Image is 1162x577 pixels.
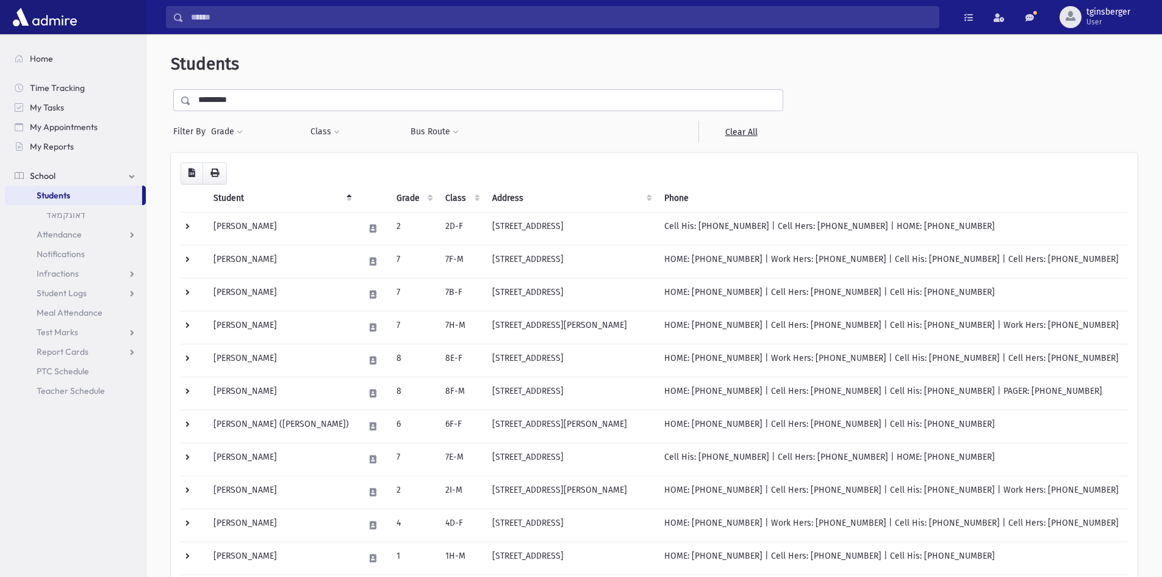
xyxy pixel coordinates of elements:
[485,245,658,278] td: [STREET_ADDRESS]
[657,311,1128,344] td: HOME: [PHONE_NUMBER] | Cell Hers: [PHONE_NUMBER] | Cell His: [PHONE_NUMBER] | Work Hers: [PHONE_N...
[171,54,239,74] span: Students
[657,245,1128,278] td: HOME: [PHONE_NUMBER] | Work Hers: [PHONE_NUMBER] | Cell His: [PHONE_NUMBER] | Cell Hers: [PHONE_N...
[1086,17,1130,27] span: User
[485,542,658,575] td: [STREET_ADDRESS]
[206,410,357,443] td: [PERSON_NAME] ([PERSON_NAME])
[5,205,146,225] a: דאוגקמאד
[657,377,1128,410] td: HOME: [PHONE_NUMBER] | Cell Hers: [PHONE_NUMBER] | Cell His: [PHONE_NUMBER] | PAGER: [PHONE_NUMBER]
[37,346,88,357] span: Report Cards
[657,476,1128,509] td: HOME: [PHONE_NUMBER] | Cell Hers: [PHONE_NUMBER] | Cell His: [PHONE_NUMBER] | Work Hers: [PHONE_N...
[37,229,82,240] span: Attendance
[485,410,658,443] td: [STREET_ADDRESS][PERSON_NAME]
[389,344,438,377] td: 8
[5,166,146,186] a: School
[389,443,438,476] td: 7
[37,268,79,279] span: Infractions
[37,327,78,338] span: Test Marks
[203,162,227,184] button: Print
[5,283,146,303] a: Student Logs
[37,385,105,396] span: Teacher Schedule
[37,249,85,259] span: Notifications
[438,410,484,443] td: 6F-F
[30,102,64,113] span: My Tasks
[30,53,53,64] span: Home
[206,184,357,212] th: Student: activate to sort column descending
[30,122,98,132] span: My Appointments
[30,170,56,181] span: School
[698,121,783,143] a: Clear All
[438,509,484,542] td: 4D-F
[438,443,484,476] td: 7E-M
[389,476,438,509] td: 2
[485,311,658,344] td: [STREET_ADDRESS][PERSON_NAME]
[485,184,658,212] th: Address: activate to sort column ascending
[438,377,484,410] td: 8F-M
[657,443,1128,476] td: Cell His: [PHONE_NUMBER] | Cell Hers: [PHONE_NUMBER] | HOME: [PHONE_NUMBER]
[206,443,357,476] td: [PERSON_NAME]
[485,509,658,542] td: [STREET_ADDRESS]
[485,278,658,311] td: [STREET_ADDRESS]
[5,186,142,205] a: Students
[5,322,146,342] a: Test Marks
[389,212,438,245] td: 2
[657,184,1128,212] th: Phone
[37,288,87,299] span: Student Logs
[438,311,484,344] td: 7H-M
[438,278,484,311] td: 7B-F
[5,342,146,361] a: Report Cards
[5,98,146,117] a: My Tasks
[5,225,146,244] a: Attendance
[485,476,658,509] td: [STREET_ADDRESS][PERSON_NAME]
[37,307,102,318] span: Meal Attendance
[206,377,357,410] td: [PERSON_NAME]
[657,410,1128,443] td: HOME: [PHONE_NUMBER] | Cell Hers: [PHONE_NUMBER] | Cell His: [PHONE_NUMBER]
[657,344,1128,377] td: HOME: [PHONE_NUMBER] | Work Hers: [PHONE_NUMBER] | Cell His: [PHONE_NUMBER] | Cell Hers: [PHONE_N...
[5,361,146,381] a: PTC Schedule
[37,190,70,201] span: Students
[438,476,484,509] td: 2I-M
[438,542,484,575] td: 1H-M
[5,303,146,322] a: Meal Attendance
[206,245,357,278] td: [PERSON_NAME]
[173,125,210,138] span: Filter By
[438,212,484,245] td: 2D-F
[206,212,357,245] td: [PERSON_NAME]
[206,542,357,575] td: [PERSON_NAME]
[438,184,484,212] th: Class: activate to sort column ascending
[485,344,658,377] td: [STREET_ADDRESS]
[206,476,357,509] td: [PERSON_NAME]
[438,245,484,278] td: 7F-M
[389,509,438,542] td: 4
[657,212,1128,245] td: Cell His: [PHONE_NUMBER] | Cell Hers: [PHONE_NUMBER] | HOME: [PHONE_NUMBER]
[30,82,85,93] span: Time Tracking
[10,5,80,29] img: AdmirePro
[5,78,146,98] a: Time Tracking
[210,121,243,143] button: Grade
[310,121,340,143] button: Class
[657,278,1128,311] td: HOME: [PHONE_NUMBER] | Cell Hers: [PHONE_NUMBER] | Cell His: [PHONE_NUMBER]
[37,366,89,377] span: PTC Schedule
[389,377,438,410] td: 8
[389,278,438,311] td: 7
[206,344,357,377] td: [PERSON_NAME]
[206,278,357,311] td: [PERSON_NAME]
[485,443,658,476] td: [STREET_ADDRESS]
[657,542,1128,575] td: HOME: [PHONE_NUMBER] | Cell Hers: [PHONE_NUMBER] | Cell His: [PHONE_NUMBER]
[485,212,658,245] td: [STREET_ADDRESS]
[5,264,146,283] a: Infractions
[657,509,1128,542] td: HOME: [PHONE_NUMBER] | Work Hers: [PHONE_NUMBER] | Cell His: [PHONE_NUMBER] | Cell Hers: [PHONE_N...
[206,509,357,542] td: [PERSON_NAME]
[438,344,484,377] td: 8E-F
[206,311,357,344] td: [PERSON_NAME]
[5,117,146,137] a: My Appointments
[184,6,939,28] input: Search
[5,137,146,156] a: My Reports
[389,245,438,278] td: 7
[389,410,438,443] td: 6
[30,141,74,152] span: My Reports
[389,311,438,344] td: 7
[410,121,459,143] button: Bus Route
[485,377,658,410] td: [STREET_ADDRESS]
[5,49,146,68] a: Home
[389,542,438,575] td: 1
